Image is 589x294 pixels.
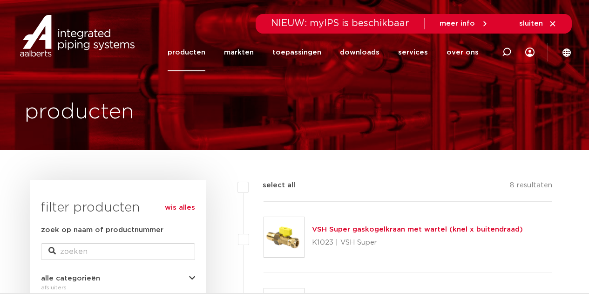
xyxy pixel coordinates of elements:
div: my IPS [525,34,535,71]
a: services [398,34,428,71]
button: alle categorieën [41,275,195,282]
a: toepassingen [272,34,321,71]
a: VSH Super gaskogelkraan met wartel (knel x buitendraad) [312,226,523,233]
div: afsluiters [41,282,195,293]
a: over ons [447,34,479,71]
h1: producten [25,97,134,127]
p: 8 resultaten [510,180,552,194]
a: wis alles [165,202,195,213]
span: sluiten [519,20,543,27]
a: downloads [340,34,379,71]
a: sluiten [519,20,557,28]
img: Thumbnail for VSH Super gaskogelkraan met wartel (knel x buitendraad) [264,217,304,257]
span: meer info [440,20,475,27]
span: NIEUW: myIPS is beschikbaar [271,19,409,28]
span: alle categorieën [41,275,100,282]
a: markten [224,34,254,71]
label: select all [249,180,295,191]
input: zoeken [41,243,195,260]
a: meer info [440,20,489,28]
nav: Menu [168,34,479,71]
label: zoek op naam of productnummer [41,225,163,236]
a: producten [168,34,205,71]
h3: filter producten [41,198,195,217]
p: K1023 | VSH Super [312,235,523,250]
